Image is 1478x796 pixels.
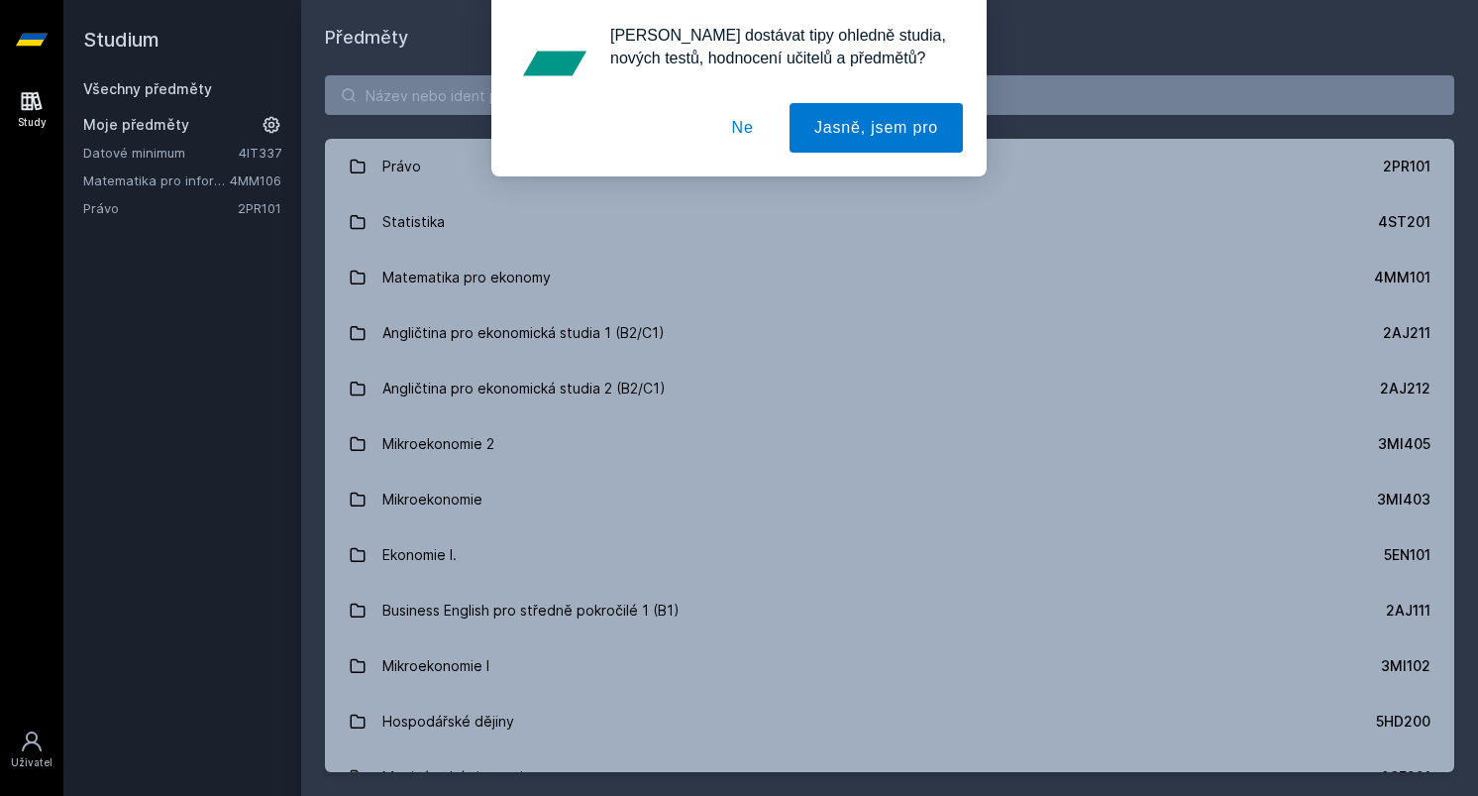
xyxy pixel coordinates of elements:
div: Matematika pro ekonomy [382,258,551,297]
div: Angličtina pro ekonomická studia 2 (B2/C1) [382,369,666,408]
a: Matematika pro ekonomy 4MM101 [325,250,1454,305]
a: Ekonomie I. 5EN101 [325,527,1454,583]
a: Mikroekonomie 3MI403 [325,472,1454,527]
a: Mikroekonomie 2 3MI405 [325,416,1454,472]
a: Statistika 4ST201 [325,194,1454,250]
div: Business English pro středně pokročilé 1 (B1) [382,591,680,630]
div: 4ST201 [1378,212,1430,232]
div: Angličtina pro ekonomická studia 1 (B2/C1) [382,313,665,353]
div: 5HD200 [1376,712,1430,732]
a: 4MM106 [230,172,281,188]
div: Mikroekonomie [382,480,482,519]
div: 2AJ211 [1383,323,1430,343]
a: Hospodářské dějiny 5HD200 [325,694,1454,749]
a: Business English pro středně pokročilé 1 (B1) 2AJ111 [325,583,1454,638]
div: [PERSON_NAME] dostávat tipy ohledně studia, nových testů, hodnocení učitelů a předmětů? [594,24,963,69]
div: 3MI102 [1381,656,1430,676]
a: Angličtina pro ekonomická studia 1 (B2/C1) 2AJ211 [325,305,1454,361]
button: Jasně, jsem pro [790,103,963,153]
div: 4MM101 [1374,268,1430,287]
a: Uživatel [4,720,59,780]
a: Angličtina pro ekonomická studia 2 (B2/C1) 2AJ212 [325,361,1454,416]
a: Matematika pro informatiky [83,171,230,190]
div: Statistika [382,202,445,242]
div: Mikroekonomie I [382,646,489,686]
div: Uživatel [11,755,53,770]
div: 2SE221 [1381,767,1430,787]
a: Mikroekonomie I 3MI102 [325,638,1454,694]
div: 3MI403 [1377,490,1430,510]
div: Mikroekonomie 2 [382,424,494,464]
div: Ekonomie I. [382,535,457,575]
img: notification icon [515,24,594,103]
a: Právo [83,198,238,218]
div: 3MI405 [1378,434,1430,454]
a: 2PR101 [238,200,281,216]
div: 5EN101 [1384,545,1430,565]
div: Hospodářské dějiny [382,702,514,741]
div: 2AJ111 [1386,601,1430,621]
button: Ne [707,103,779,153]
div: 2AJ212 [1380,379,1430,398]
